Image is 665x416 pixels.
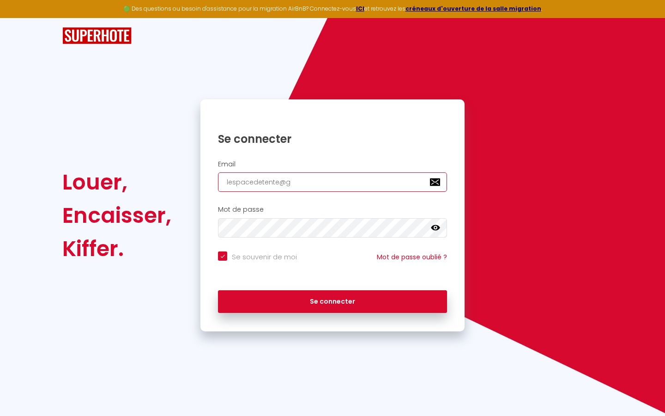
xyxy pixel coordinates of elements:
[62,199,171,232] div: Encaisser,
[377,252,447,262] a: Mot de passe oublié ?
[218,290,447,313] button: Se connecter
[218,206,447,214] h2: Mot de passe
[62,27,132,44] img: SuperHote logo
[218,132,447,146] h1: Se connecter
[218,172,447,192] input: Ton Email
[405,5,541,12] a: créneaux d'ouverture de la salle migration
[62,165,171,199] div: Louer,
[356,5,364,12] a: ICI
[62,232,171,265] div: Kiffer.
[7,4,35,31] button: Ouvrir le widget de chat LiveChat
[218,160,447,168] h2: Email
